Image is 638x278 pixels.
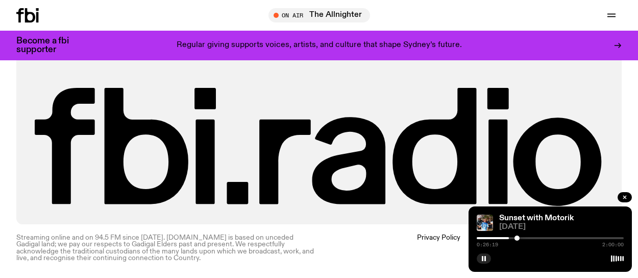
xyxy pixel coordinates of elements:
img: Andrew, Reenie, and Pat stand in a row, smiling at the camera, in dappled light with a vine leafe... [477,215,493,231]
span: [DATE] [499,223,624,231]
h3: Become a fbi supporter [16,37,82,54]
button: On AirThe Allnighter [268,8,370,22]
a: Sunset with Motorik [499,214,574,222]
span: 0:26:19 [477,242,498,247]
p: Streaming online and on 94.5 FM since [DATE]. [DOMAIN_NAME] is based on unceded Gadigal land; we ... [16,235,314,262]
span: 2:00:00 [602,242,624,247]
a: Privacy Policy [417,235,460,262]
p: Regular giving supports voices, artists, and culture that shape Sydney’s future. [177,41,462,50]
